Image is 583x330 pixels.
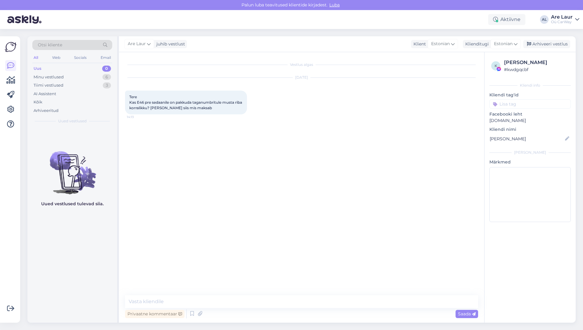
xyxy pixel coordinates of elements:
[495,63,497,68] span: k
[489,99,571,109] input: Lisa tag
[551,15,579,24] a: Are LaurOü CarWay
[34,91,56,97] div: AI Assistent
[489,92,571,98] p: Kliendi tag'id
[523,40,570,48] div: Arhiveeri vestlus
[34,82,63,88] div: Tiimi vestlused
[34,66,41,72] div: Uus
[489,83,571,88] div: Kliendi info
[58,118,87,124] span: Uued vestlused
[551,15,573,20] div: Are Laur
[489,126,571,133] p: Kliendi nimi
[327,2,342,8] span: Luba
[102,74,111,80] div: 6
[51,54,62,62] div: Web
[489,159,571,165] p: Märkmed
[5,41,16,53] img: Askly Logo
[34,108,59,114] div: Arhiveeritud
[125,310,184,318] div: Privaatne kommentaar
[32,54,39,62] div: All
[73,54,88,62] div: Socials
[129,95,243,110] span: Tere Kas E46 pre sedaanile on pakkuda taganumbritule musta riba korralikku? [PERSON_NAME] siis mi...
[463,41,489,47] div: Klienditugi
[504,66,569,73] div: # kwdgqcbf
[494,41,513,47] span: Estonian
[99,54,112,62] div: Email
[34,74,64,80] div: Minu vestlused
[125,62,478,67] div: Vestlus algas
[34,99,42,105] div: Kõik
[27,140,117,195] img: No chats
[125,75,478,80] div: [DATE]
[551,20,573,24] div: Oü CarWay
[411,41,426,47] div: Klient
[490,135,564,142] input: Lisa nimi
[103,82,111,88] div: 3
[102,66,111,72] div: 0
[41,201,104,207] p: Uued vestlused tulevad siia.
[38,42,62,48] span: Otsi kliente
[431,41,450,47] span: Estonian
[489,117,571,124] p: [DOMAIN_NAME]
[154,41,185,47] div: juhib vestlust
[504,59,569,66] div: [PERSON_NAME]
[488,14,525,25] div: Aktiivne
[540,15,549,24] div: AL
[128,41,146,47] span: Are Laur
[127,115,150,119] span: 14:13
[489,111,571,117] p: Facebooki leht
[458,311,476,317] span: Saada
[489,150,571,155] div: [PERSON_NAME]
